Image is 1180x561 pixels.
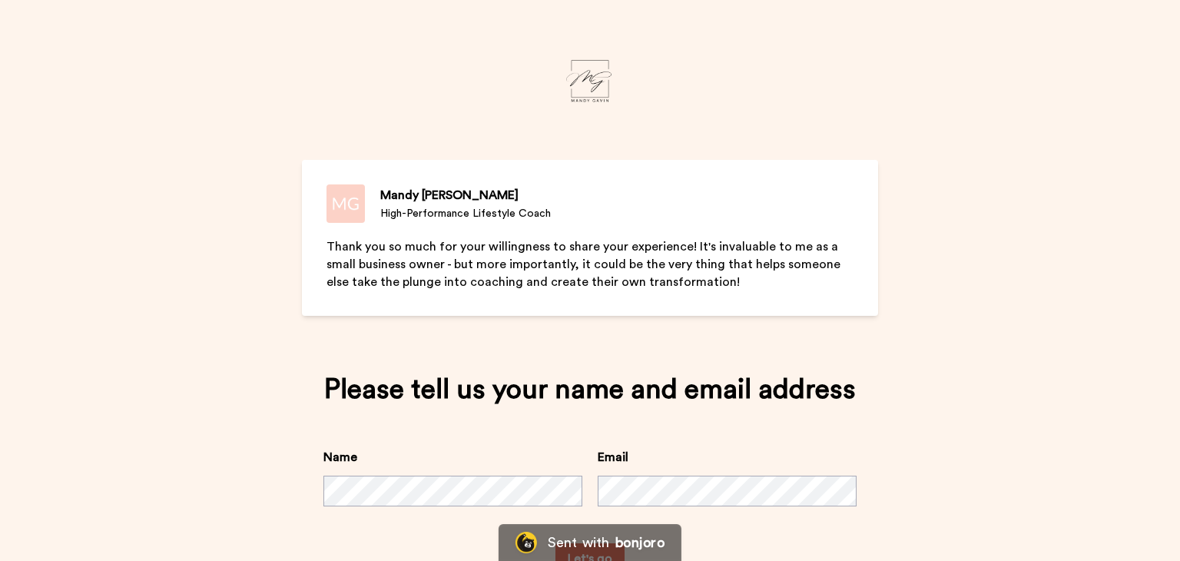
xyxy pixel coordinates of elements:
[326,184,365,223] img: High-Performance Lifestyle Coach
[380,206,551,221] div: High-Performance Lifestyle Coach
[326,241,844,288] span: Thank you so much for your willingness to share your experience! It's invaluable to me as a small...
[515,532,537,553] img: Bonjoro Logo
[323,448,357,466] label: Name
[499,524,681,561] a: Bonjoro LogoSent withbonjoro
[598,448,628,466] label: Email
[615,536,665,549] div: bonjoro
[380,186,551,204] div: Mandy [PERSON_NAME]
[548,536,609,549] div: Sent with
[323,374,857,405] div: Please tell us your name and email address
[559,49,621,111] img: https://cdn.bonjoro.com/media/5cd14660-b1e6-4f5f-882c-05eb8900bd34/a1f48ea5-17cc-4245-bf6c-e54f53...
